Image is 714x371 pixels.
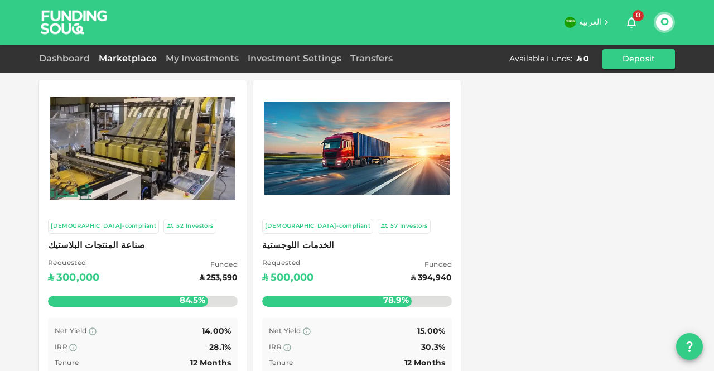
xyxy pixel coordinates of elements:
a: Marketplace [94,55,161,63]
span: صناعة المنتجات البلاستيك [48,238,238,254]
a: Transfers [346,55,397,63]
button: Deposit [602,49,675,69]
span: Net Yield [55,328,87,335]
span: Requested [262,258,313,269]
span: 12 Months [190,359,231,367]
span: 12 Months [404,359,445,367]
img: flag-sa.b9a346574cdc8950dd34b50780441f57.svg [565,17,576,28]
span: الخدمات اللوجستية [262,238,452,254]
span: IRR [269,344,282,351]
span: 28.1% [209,344,231,351]
button: O [656,14,673,31]
a: Investment Settings [243,55,346,63]
a: Dashboard [39,55,94,63]
div: Investors [186,221,214,231]
span: 30.3% [421,344,445,351]
div: [DEMOGRAPHIC_DATA]-compliant [265,221,370,231]
img: Marketplace Logo [50,97,235,200]
button: question [676,333,703,360]
span: Requested [48,258,99,269]
span: 0 [633,10,644,21]
div: [DEMOGRAPHIC_DATA]-compliant [51,221,156,231]
span: 15.00% [417,327,445,335]
a: My Investments [161,55,243,63]
div: 52 [176,221,184,231]
div: Available Funds : [509,54,572,65]
span: Funded [200,260,238,271]
span: Tenure [269,360,293,367]
span: Funded [411,260,452,271]
span: 14.00% [202,327,231,335]
button: 0 [620,11,643,33]
div: ʢ 0 [577,54,589,65]
span: IRR [55,344,67,351]
div: Investors [400,221,428,231]
img: Marketplace Logo [264,102,450,195]
div: 57 [390,221,398,231]
span: العربية [579,18,601,26]
span: Tenure [55,360,79,367]
span: Net Yield [269,328,301,335]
